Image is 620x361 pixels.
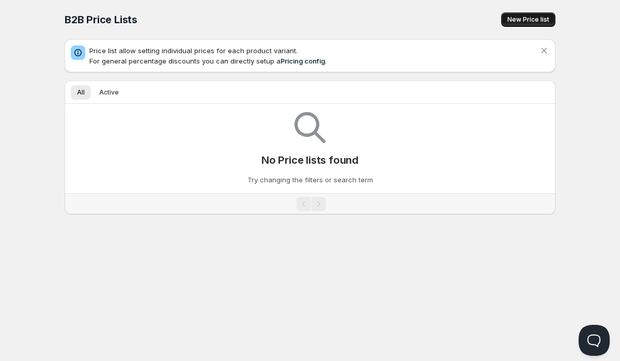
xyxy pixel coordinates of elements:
[99,88,119,97] span: Active
[247,175,373,185] p: Try changing the filters or search term
[65,13,137,26] span: B2B Price Lists
[507,15,549,24] span: New Price list
[579,325,610,356] iframe: Help Scout Beacon - Open
[77,88,85,97] span: All
[261,154,359,166] p: No Price lists found
[89,45,539,66] p: Price list allow setting individual prices for each product variant. For general percentage disco...
[537,43,551,58] button: Dismiss notification
[295,112,326,143] img: Empty search results
[65,193,555,214] nav: Pagination
[501,12,555,27] button: New Price list
[281,57,325,65] a: Pricing config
